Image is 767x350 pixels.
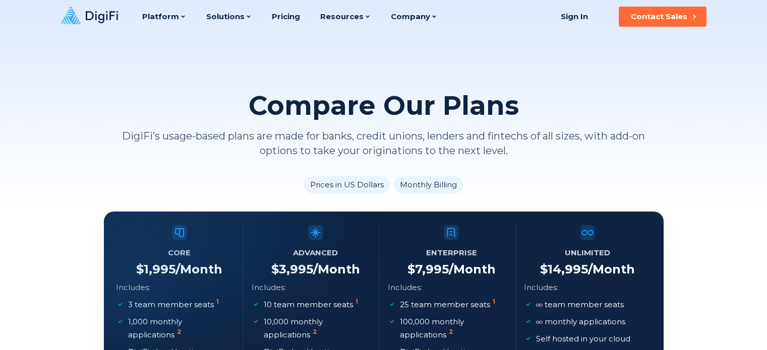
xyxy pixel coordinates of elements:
[216,298,219,305] sup: 1
[128,315,233,341] p: 1,000 monthly applications
[293,246,338,260] h5: Advanced
[264,315,369,341] p: 10,000 monthly applications
[536,332,630,345] p: Self hosted in your cloud
[400,298,497,311] p: 25 team member seats
[565,246,610,260] h5: Unlimited
[540,262,635,277] h4: $ 14,995
[104,129,664,158] p: DigiFi’s usage-based plans are made for banks, credit unions, lenders and fintechs of all sizes, ...
[549,7,601,27] a: Sign In
[304,176,390,193] li: Prices in US Dollars
[400,315,505,341] p: 100,000 monthly applications
[619,7,706,27] button: Contact Sales
[449,262,496,276] span: /Month
[313,328,317,335] sup: 2
[177,328,182,335] sup: 2
[407,262,496,277] h4: $ 7,995
[394,176,463,193] li: Monthly Billing
[536,298,624,311] p: team member seats
[271,262,360,277] h4: $ 3,995
[536,315,625,328] p: monthly applications
[524,281,558,294] p: Includes:
[426,246,477,260] h5: Enterprise
[388,281,422,294] p: Includes:
[493,298,495,305] sup: 1
[588,262,635,276] span: /Month
[631,12,687,22] div: Contact Sales
[264,298,360,311] p: 10 team member seats
[313,262,360,276] span: /Month
[356,298,358,305] sup: 1
[449,328,453,335] sup: 2
[249,91,519,121] h2: Compare Our Plans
